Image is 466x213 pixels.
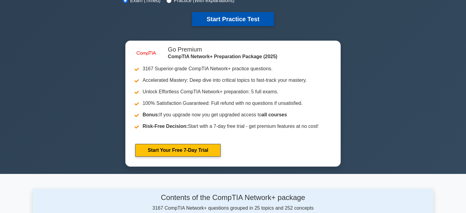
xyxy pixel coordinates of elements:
[135,144,221,157] a: Start Your Free 7-Day Trial
[90,193,376,212] div: 3167 CompTIA Network+ questions grouped in 25 topics and 252 concepts
[192,12,274,26] button: Start Practice Test
[90,193,376,202] h4: Contents of the CompTIA Network+ package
